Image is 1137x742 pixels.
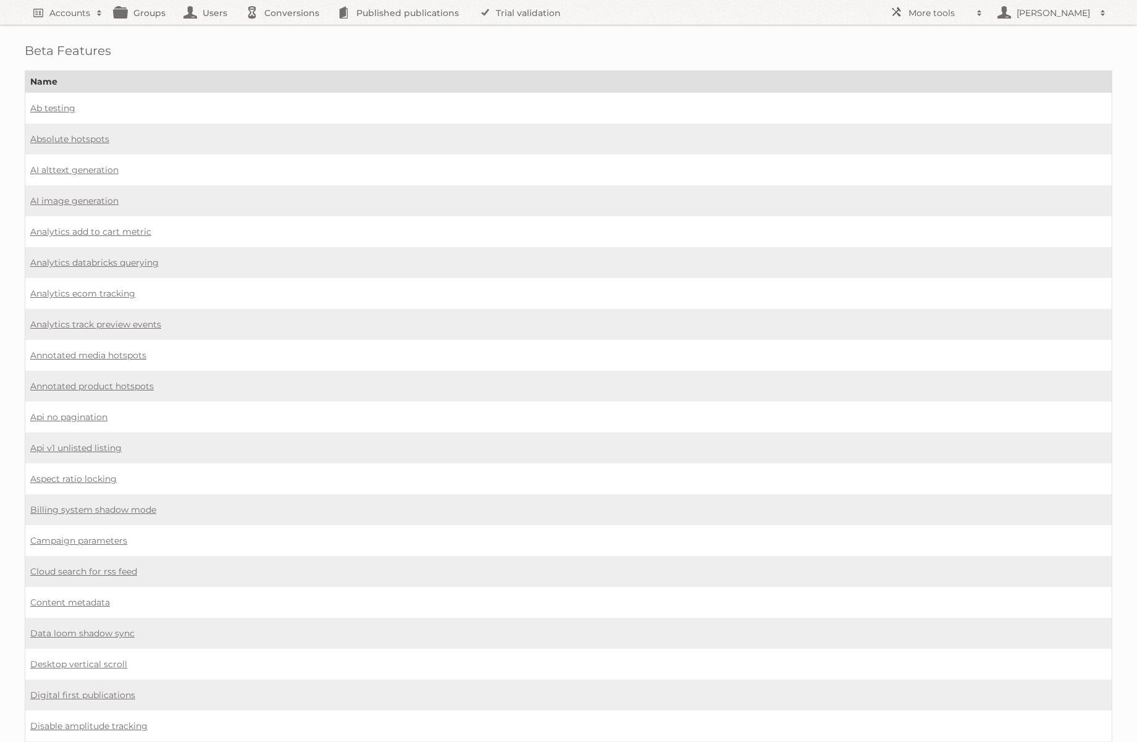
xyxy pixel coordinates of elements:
a: Digital first publications [30,689,135,701]
a: Analytics databricks querying [30,257,159,268]
a: Ab testing [30,103,75,114]
h2: Accounts [49,7,90,19]
a: Data loom shadow sync [30,628,135,639]
a: Analytics track preview events [30,319,161,330]
a: Analytics ecom tracking [30,288,135,299]
th: Name [25,71,1112,93]
a: Billing system shadow mode [30,504,156,515]
a: Api v1 unlisted listing [30,442,122,453]
a: Desktop vertical scroll [30,659,127,670]
a: AI alttext generation [30,164,119,175]
a: Cloud search for rss feed [30,566,137,577]
a: Campaign parameters [30,535,127,546]
h2: [PERSON_NAME] [1013,7,1094,19]
a: Analytics add to cart metric [30,226,151,237]
a: Aspect ratio locking [30,473,117,484]
a: Absolute hotspots [30,133,109,145]
h1: Beta Features [25,43,1112,58]
h2: More tools [908,7,970,19]
a: Disable amplitude tracking [30,720,148,731]
a: Annotated product hotspots [30,381,154,392]
a: Content metadata [30,597,110,608]
a: Api no pagination [30,411,107,423]
a: Annotated media hotspots [30,350,146,361]
a: AI image generation [30,195,119,206]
